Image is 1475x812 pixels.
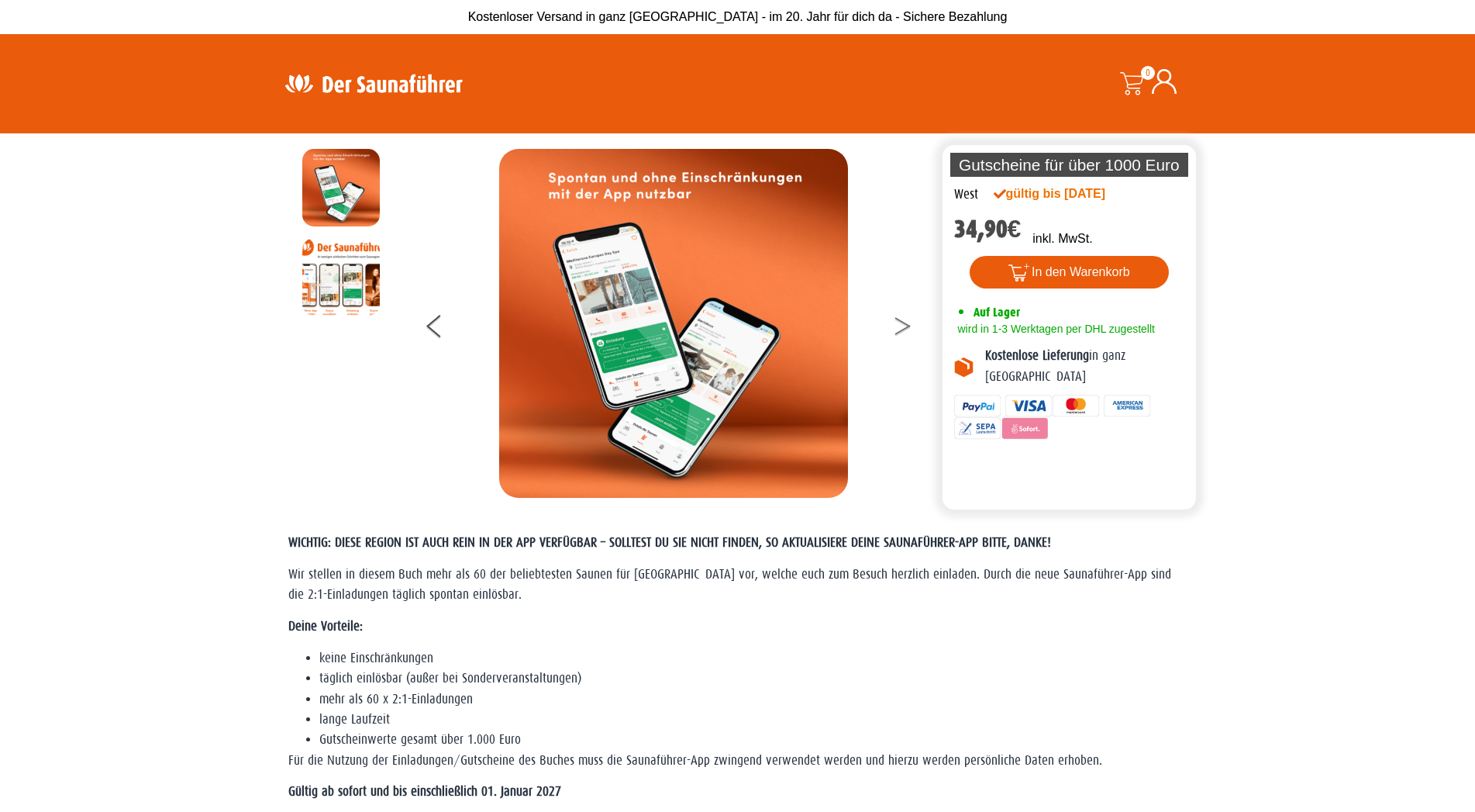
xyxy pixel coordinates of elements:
strong: Deine Vorteile: [288,619,363,634]
p: Für die Nutzung der Einladungen/Gutscheine des Buches muss die Saunaführer-App zwingend verwendet... [288,751,1187,771]
button: In den Warenkorb [970,256,1169,289]
span: € [1008,215,1022,244]
li: Gutscheinwerte gesamt über 1.000 Euro [319,730,1187,750]
p: Gutscheine für über 1000 Euro [950,153,1189,177]
span: Wir stellen in diesem Buch mehr als 60 der beliebtesten Saunen für [GEOGRAPHIC_DATA] vor, welche ... [288,567,1171,602]
span: WICHTIG: DIESE REGION IST AUCH REIN IN DER APP VERFÜGBAR – SOLLTEST DU SIE NICHT FINDEN, SO AKTUA... [288,535,1051,550]
li: täglich einlösbar (außer bei Sonderveranstaltungen) [319,669,1187,689]
p: in ganz [GEOGRAPHIC_DATA] [985,346,1185,387]
div: gültig bis [DATE] [994,185,1139,203]
strong: Gültig ab sofort und bis einschließlich 01. Januar 2027 [288,784,561,799]
span: Kostenloser Versand in ganz [GEOGRAPHIC_DATA] - im 20. Jahr für dich da - Sichere Bezahlung [468,10,1008,23]
li: lange Laufzeit [319,710,1187,730]
span: 0 [1141,66,1155,80]
li: mehr als 60 x 2:1-Einladungen [319,689,1187,710]
img: MOCKUP-iPhone_regional [499,149,848,498]
img: Anleitung7tn [302,238,380,316]
img: MOCKUP-iPhone_regional [302,149,380,226]
div: West [954,185,978,205]
span: Auf Lager [974,305,1020,320]
bdi: 34,90 [954,215,1022,244]
span: wird in 1-3 Werktagen per DHL zugestellt [954,323,1155,335]
b: Kostenlose Lieferung [985,348,1089,363]
li: keine Einschränkungen [319,648,1187,669]
p: inkl. MwSt. [1032,230,1092,248]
